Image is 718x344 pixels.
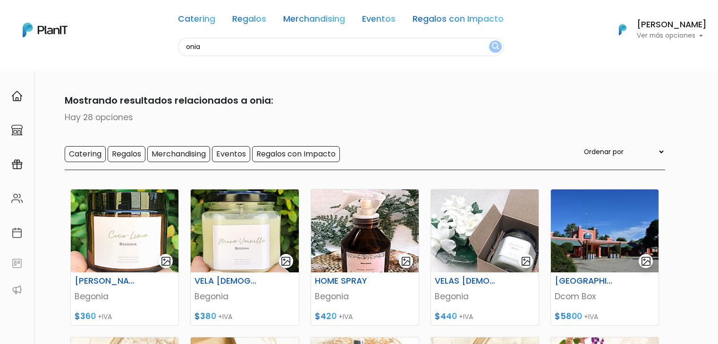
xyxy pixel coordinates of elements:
[338,312,353,321] span: +IVA
[178,38,504,56] input: Buscá regalos, desayunos, y más
[218,312,232,321] span: +IVA
[283,15,345,26] a: Merchandising
[521,256,532,267] img: gallery-light
[362,15,396,26] a: Eventos
[194,290,295,303] p: Begonia
[232,15,266,26] a: Regalos
[11,159,23,170] img: campaigns-02234683943229c281be62815700db0a1741e53638e28bf9629b52c665b00959.svg
[435,311,457,322] span: $440
[194,311,216,322] span: $380
[637,21,707,29] h6: [PERSON_NAME]
[23,23,68,37] img: PlanIt Logo
[311,189,419,326] a: gallery-light HOME SPRAY Begonia $420 +IVA
[431,189,539,272] img: thumb_BEGONIA.jpeg
[11,284,23,295] img: partners-52edf745621dab592f3b2c58e3bca9d71375a7ef29c3b500c9f145b62cc070d4.svg
[147,146,210,162] input: Merchandising
[212,146,250,162] input: Eventos
[53,111,665,123] p: Hay 28 opciones
[315,290,415,303] p: Begonia
[11,258,23,269] img: feedback-78b5a0c8f98aac82b08bfc38622c3050aee476f2c9584af64705fc4e61158814.svg
[612,19,633,40] img: PlanIt Logo
[11,227,23,238] img: calendar-87d922413cdce8b2cf7b7f5f62616a5cf9e4887200fb71536465627b3292af00.svg
[75,290,175,303] p: Begonia
[637,33,707,39] p: Ver más opciones
[311,189,419,272] img: thumb_04.png
[641,256,651,267] img: gallery-light
[190,189,299,326] a: gallery-light VELA [DEMOGRAPHIC_DATA] EN FRASCO INDIVIDUAL Begonia $380 +IVA
[309,276,384,286] h6: HOME SPRAY
[413,15,504,26] a: Regalos con Impacto
[108,146,145,162] input: Regalos
[551,189,659,272] img: thumb_Captura_de_pantalla_2023-01-23_110043.jpg
[98,312,112,321] span: +IVA
[429,276,504,286] h6: VELAS [DEMOGRAPHIC_DATA] PERSONALIZADAS
[71,189,178,272] img: thumb_02.png
[401,256,412,267] img: gallery-light
[607,17,707,42] button: PlanIt Logo [PERSON_NAME] Ver más opciones
[549,276,624,286] h6: [GEOGRAPHIC_DATA]
[53,93,665,107] p: Mostrando resultados relacionados a onia:
[584,312,598,321] span: +IVA
[75,311,96,322] span: $360
[11,124,23,136] img: marketplace-4ceaa7011d94191e9ded77b95e3339b90024bf715f7c57f8cf31f2d8c509eaba.svg
[492,42,499,51] img: search_button-432b6d5273f82d61273b3651a40e1bd1b912527efae98b1b7a1b2c0702e16a8d.svg
[431,189,539,326] a: gallery-light VELAS [DEMOGRAPHIC_DATA] PERSONALIZADAS Begonia $440 +IVA
[459,312,473,321] span: +IVA
[160,256,171,267] img: gallery-light
[11,90,23,102] img: home-e721727adea9d79c4d83392d1f703f7f8bce08238fde08b1acbfd93340b81755.svg
[252,146,340,162] input: Regalos con Impacto
[70,189,179,326] a: gallery-light [PERSON_NAME] - INDIVIDUAL Begonia $360 +IVA
[315,311,337,322] span: $420
[69,276,144,286] h6: [PERSON_NAME] - INDIVIDUAL
[435,290,535,303] p: Begonia
[11,193,23,204] img: people-662611757002400ad9ed0e3c099ab2801c6687ba6c219adb57efc949bc21e19d.svg
[191,189,298,272] img: thumb_01.png
[555,311,582,322] span: $5800
[189,276,263,286] h6: VELA [DEMOGRAPHIC_DATA] EN FRASCO INDIVIDUAL
[178,15,215,26] a: Catering
[555,290,655,303] p: Dcom Box
[280,256,291,267] img: gallery-light
[65,146,106,162] input: Catering
[550,189,659,326] a: gallery-light [GEOGRAPHIC_DATA] Dcom Box $5800 +IVA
